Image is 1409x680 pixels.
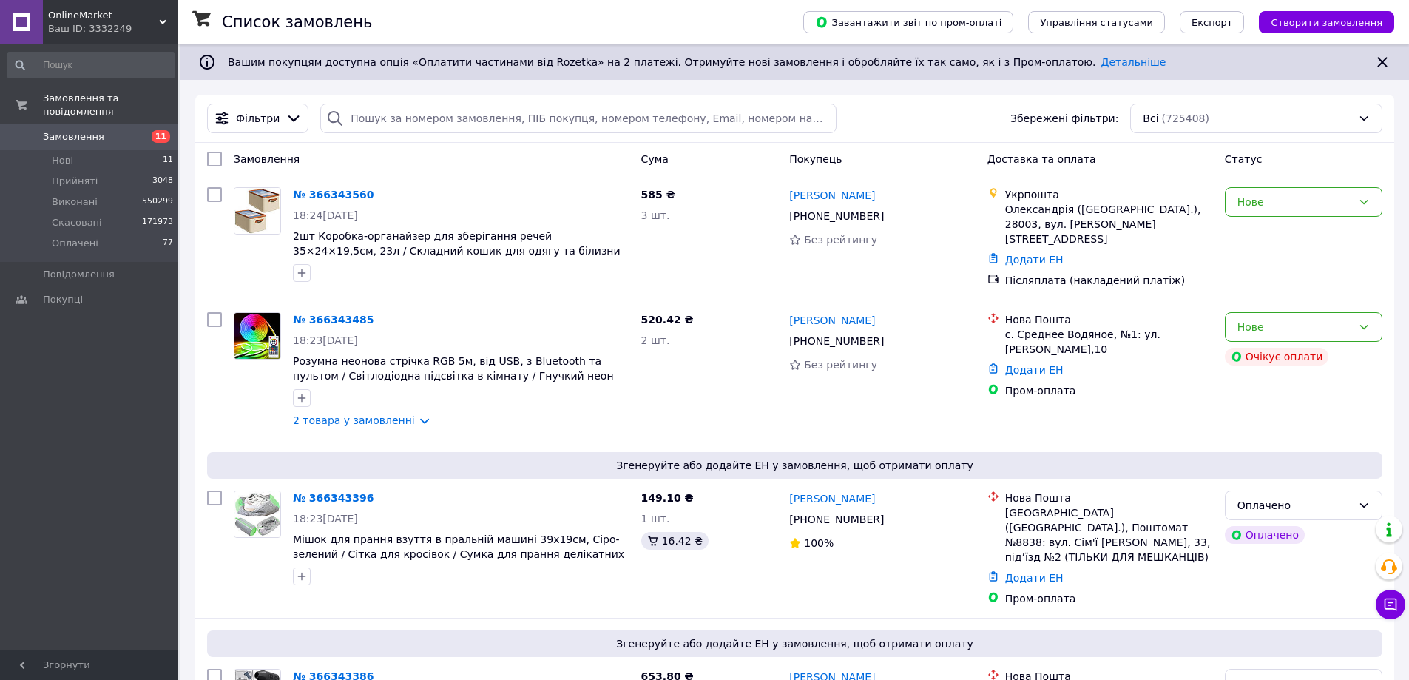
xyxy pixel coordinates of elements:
[222,13,372,31] h1: Список замовлень
[1005,572,1064,584] a: Додати ЕН
[52,237,98,250] span: Оплачені
[1180,11,1245,33] button: Експорт
[1005,254,1064,266] a: Додати ЕН
[641,513,670,525] span: 1 шт.
[293,492,374,504] a: № 366343396
[1101,56,1166,68] a: Детальніше
[234,312,281,360] a: Фото товару
[786,206,887,226] div: [PHONE_NUMBER]
[1005,364,1064,376] a: Додати ЕН
[52,154,73,167] span: Нові
[293,355,614,382] a: Розумна неонова стрічка RGB 5м, від USB, з Bluetooth та пультом / Світлодіодна підсвітка в кімнат...
[786,331,887,351] div: [PHONE_NUMBER]
[293,209,358,221] span: 18:24[DATE]
[48,22,178,36] div: Ваш ID: 3332249
[43,268,115,281] span: Повідомлення
[1225,348,1329,366] div: Очікує оплати
[804,234,877,246] span: Без рейтингу
[1237,319,1352,335] div: Нове
[1005,202,1213,246] div: Олександрія ([GEOGRAPHIC_DATA].), 28003, вул. [PERSON_NAME][STREET_ADDRESS]
[789,313,875,328] a: [PERSON_NAME]
[1237,497,1352,514] div: Оплачено
[293,513,358,525] span: 18:23[DATE]
[1040,17,1153,28] span: Управління статусами
[1162,112,1209,124] span: (725408)
[236,111,280,126] span: Фільтри
[48,9,159,22] span: OnlineMarket
[1005,273,1213,288] div: Післяплата (накладений платіж)
[1005,327,1213,357] div: с. Среднее Водяное, №1: ул. [PERSON_NAME],10
[1237,194,1352,210] div: Нове
[142,195,173,209] span: 550299
[1143,111,1158,126] span: Всі
[1192,17,1233,28] span: Експорт
[234,491,281,538] a: Фото товару
[641,532,709,550] div: 16.42 ₴
[641,153,669,165] span: Cума
[1005,187,1213,202] div: Укрпошта
[52,216,102,229] span: Скасовані
[234,153,300,165] span: Замовлення
[1376,590,1405,619] button: Чат з покупцем
[293,230,621,272] a: 2шт Коробка-органайзер для зберігання речей 35×24×19,5см, 23л / Складний кошик для одягу та білиз...
[43,293,83,306] span: Покупці
[43,92,178,118] span: Замовлення та повідомлення
[641,209,670,221] span: 3 шт.
[1010,111,1118,126] span: Збережені фільтри:
[1244,16,1394,27] a: Створити замовлення
[641,189,675,201] span: 585 ₴
[815,16,1001,29] span: Завантажити звіт по пром-оплаті
[641,492,694,504] span: 149.10 ₴
[234,188,280,234] img: Фото товару
[213,636,1376,651] span: Згенеруйте або додайте ЕН у замовлення, щоб отримати оплату
[1005,383,1213,398] div: Пром-оплата
[641,334,670,346] span: 2 шт.
[1028,11,1165,33] button: Управління статусами
[293,414,415,426] a: 2 товара у замовленні
[987,153,1096,165] span: Доставка та оплата
[789,491,875,506] a: [PERSON_NAME]
[1005,312,1213,327] div: Нова Пошта
[804,359,877,371] span: Без рейтингу
[228,56,1166,68] span: Вашим покупцям доступна опція «Оплатити частинами від Rozetka» на 2 платежі. Отримуйте нові замов...
[234,491,280,537] img: Фото товару
[234,187,281,235] a: Фото товару
[234,313,280,359] img: Фото товару
[1259,11,1394,33] button: Створити замовлення
[52,195,98,209] span: Виконані
[1225,526,1305,544] div: Оплачено
[152,130,170,143] span: 11
[1005,505,1213,565] div: [GEOGRAPHIC_DATA] ([GEOGRAPHIC_DATA].), Поштомат №8838: вул. Сім'ї [PERSON_NAME], 33, під’їзд №2 ...
[803,11,1013,33] button: Завантажити звіт по пром-оплаті
[789,188,875,203] a: [PERSON_NAME]
[43,130,104,144] span: Замовлення
[293,533,624,575] a: Мішок для прання взуття в пральній машині 39х19см, Сіро-зелений / Сітка для кросівок / Сумка для ...
[320,104,836,133] input: Пошук за номером замовлення, ПІБ покупця, номером телефону, Email, номером накладної
[1225,153,1263,165] span: Статус
[789,153,842,165] span: Покупець
[804,537,834,549] span: 100%
[213,458,1376,473] span: Згенеруйте або додайте ЕН у замовлення, щоб отримати оплату
[1271,17,1382,28] span: Створити замовлення
[293,189,374,201] a: № 366343560
[293,334,358,346] span: 18:23[DATE]
[641,314,694,326] span: 520.42 ₴
[152,175,173,188] span: 3048
[7,52,175,78] input: Пошук
[786,509,887,530] div: [PHONE_NUMBER]
[52,175,98,188] span: Прийняті
[1005,591,1213,606] div: Пром-оплата
[163,154,173,167] span: 11
[1005,491,1213,505] div: Нова Пошта
[163,237,173,250] span: 77
[142,216,173,229] span: 171973
[293,314,374,326] a: № 366343485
